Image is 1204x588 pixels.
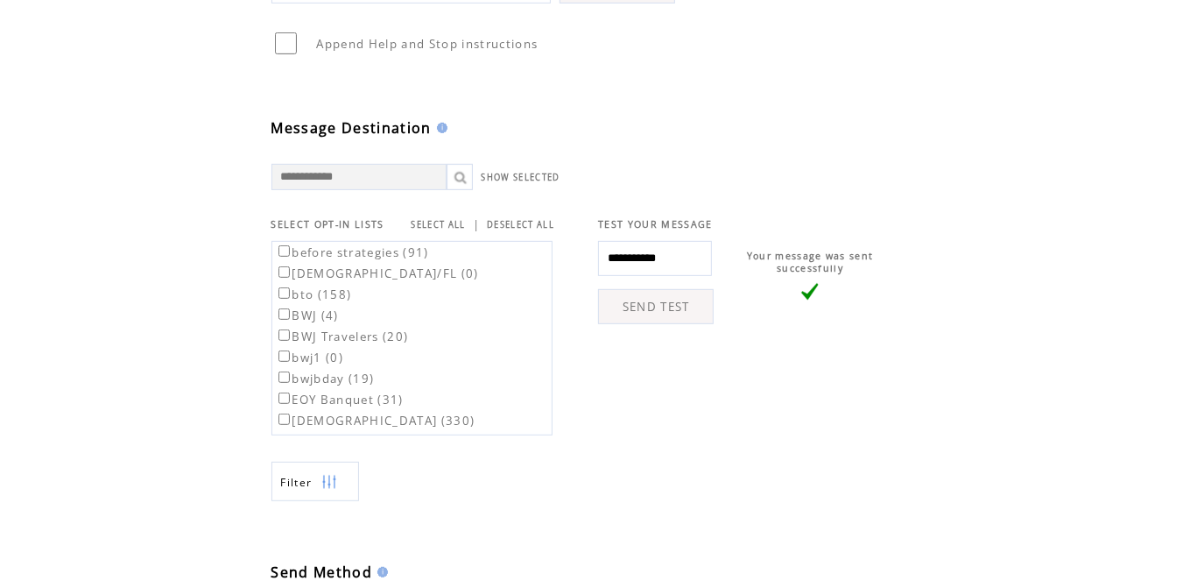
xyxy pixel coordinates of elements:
img: filters.png [321,463,337,502]
label: gtauxleaders (13) [275,434,404,450]
input: BWJ Travelers (20) [278,329,290,341]
label: bwj1 (0) [275,350,344,365]
a: SELECT ALL [412,219,466,230]
label: bto (158) [275,287,352,302]
a: Filter [271,462,359,501]
input: EOY Banquet (31) [278,393,290,404]
label: [DEMOGRAPHIC_DATA]/FL (0) [275,266,479,281]
span: | [473,216,480,232]
span: Your message was sent successfully [747,250,874,274]
input: bwjbday (19) [278,372,290,383]
label: [DEMOGRAPHIC_DATA] (330) [275,413,475,429]
a: DESELECT ALL [487,219,554,230]
span: Message Destination [271,118,432,138]
span: SELECT OPT-IN LISTS [271,218,384,230]
span: Append Help and Stop instructions [317,36,539,52]
span: TEST YOUR MESSAGE [598,218,713,230]
span: Send Method [271,563,373,582]
img: vLarge.png [801,283,819,301]
label: before strategies (91) [275,244,429,260]
input: [DEMOGRAPHIC_DATA]/FL (0) [278,266,290,278]
span: Show filters [281,475,313,490]
input: bwj1 (0) [278,351,290,362]
input: before strategies (91) [278,245,290,257]
label: BWJ Travelers (20) [275,329,409,344]
label: EOY Banquet (31) [275,392,404,407]
input: BWJ (4) [278,308,290,320]
input: bto (158) [278,287,290,299]
input: [DEMOGRAPHIC_DATA] (330) [278,414,290,425]
label: BWJ (4) [275,308,339,323]
img: help.gif [432,123,447,133]
a: SHOW SELECTED [482,172,560,183]
label: bwjbday (19) [275,371,375,386]
img: help.gif [372,567,388,577]
a: SEND TEST [598,289,714,324]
